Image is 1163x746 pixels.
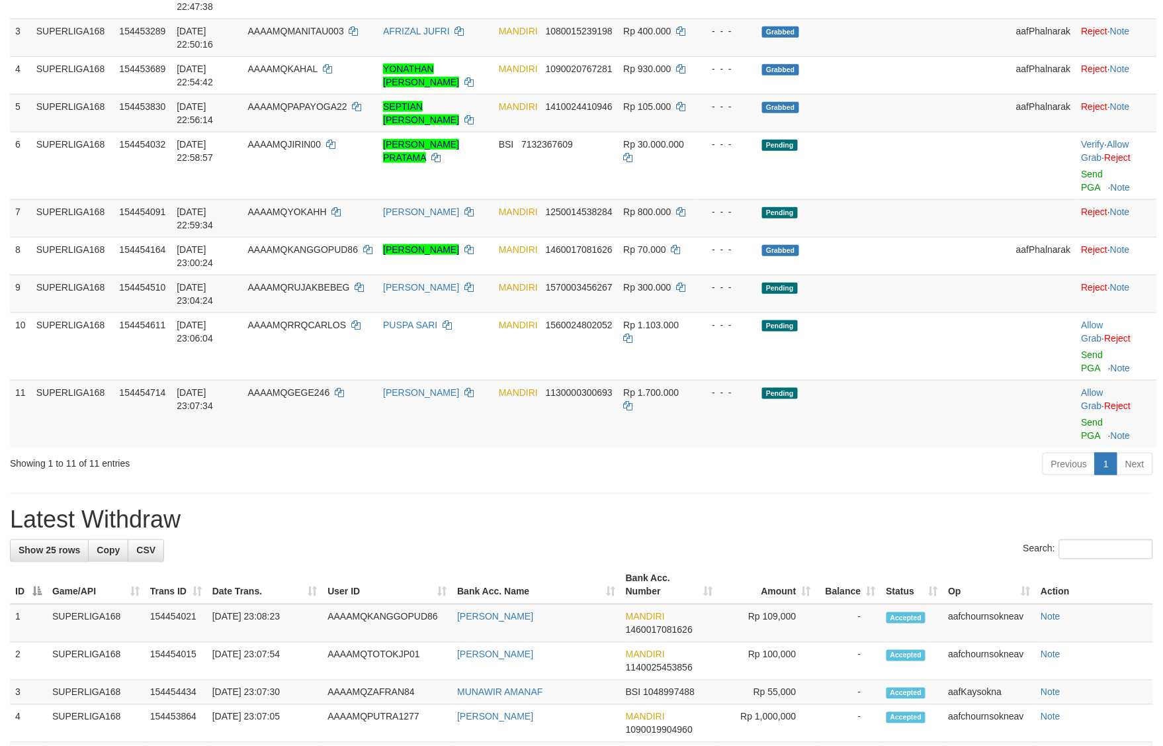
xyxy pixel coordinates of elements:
[177,26,213,50] span: [DATE] 22:50:16
[626,687,641,698] span: BSI
[643,687,695,698] span: Copy 1048997488 to clipboard
[626,725,693,735] span: Copy 1090019904960 to clipboard
[322,680,452,705] td: AAAAMQZAFRAN84
[177,387,213,411] span: [DATE] 23:07:34
[499,320,538,330] span: MANDIRI
[499,101,538,112] span: MANDIRI
[701,100,752,113] div: - - -
[762,102,799,113] span: Grabbed
[47,680,145,705] td: SUPERLIGA168
[31,19,114,56] td: SUPERLIGA168
[816,705,881,743] td: -
[1105,400,1131,411] a: Reject
[31,237,114,275] td: SUPERLIGA168
[1023,539,1153,559] label: Search:
[1110,26,1130,36] a: Note
[383,64,459,87] a: YONATHAN [PERSON_NAME]
[457,712,533,722] a: [PERSON_NAME]
[207,705,323,743] td: [DATE] 23:07:05
[943,705,1036,743] td: aafchournsokneav
[47,643,145,680] td: SUPERLIGA168
[623,139,684,150] span: Rp 30.000.000
[623,244,666,255] span: Rp 70.000
[177,139,213,163] span: [DATE] 22:58:57
[499,207,538,217] span: MANDIRI
[177,207,213,230] span: [DATE] 22:59:34
[119,282,165,293] span: 154454510
[177,282,213,306] span: [DATE] 23:04:24
[1105,333,1131,344] a: Reject
[248,101,347,112] span: AAAAMQPAPAYOGA22
[623,101,671,112] span: Rp 105.000
[1041,712,1060,722] a: Note
[626,625,693,635] span: Copy 1460017081626 to clipboard
[1059,539,1153,559] input: Search:
[322,643,452,680] td: AAAAMQTOTOKJP01
[10,705,47,743] td: 4
[10,237,31,275] td: 8
[499,64,538,74] span: MANDIRI
[145,643,207,680] td: 154454015
[322,705,452,743] td: AAAAMQPUTRA1277
[886,612,926,624] span: Accepted
[546,101,613,112] span: Copy 1410024410946 to clipboard
[322,567,452,604] th: User ID: activate to sort column ascending
[701,138,752,151] div: - - -
[621,567,718,604] th: Bank Acc. Number: activate to sort column ascending
[1011,237,1076,275] td: aafPhalnarak
[1076,380,1157,447] td: ·
[10,643,47,680] td: 2
[10,604,47,643] td: 1
[248,64,318,74] span: AAAAMQKAHAL
[762,245,799,256] span: Grabbed
[762,207,798,218] span: Pending
[718,604,816,643] td: Rp 109,000
[762,320,798,332] span: Pending
[383,101,459,125] a: SEPTIAN [PERSON_NAME]
[626,649,665,660] span: MANDIRI
[177,244,213,268] span: [DATE] 23:00:24
[1111,363,1131,373] a: Note
[1011,56,1076,94] td: aafPhalnarak
[457,612,533,622] a: [PERSON_NAME]
[145,567,207,604] th: Trans ID: activate to sort column ascending
[718,680,816,705] td: Rp 55,000
[1095,453,1117,475] a: 1
[10,451,475,470] div: Showing 1 to 11 of 11 entries
[207,604,323,643] td: [DATE] 23:08:23
[943,643,1036,680] td: aafchournsokneav
[626,612,665,622] span: MANDIRI
[623,64,671,74] span: Rp 930.000
[623,282,671,293] span: Rp 300.000
[1110,64,1130,74] a: Note
[546,282,613,293] span: Copy 1570003456267 to clipboard
[623,26,671,36] span: Rp 400.000
[452,567,621,604] th: Bank Acc. Name: activate to sort column ascending
[1082,169,1103,193] a: Send PGA
[145,705,207,743] td: 154453864
[119,207,165,217] span: 154454091
[701,281,752,294] div: - - -
[718,567,816,604] th: Amount: activate to sort column ascending
[499,139,514,150] span: BSI
[1082,64,1108,74] a: Reject
[762,26,799,38] span: Grabbed
[623,320,679,330] span: Rp 1.103.000
[1043,453,1096,475] a: Previous
[248,139,321,150] span: AAAAMQJIRIN00
[119,139,165,150] span: 154454032
[1105,152,1131,163] a: Reject
[1082,282,1108,293] a: Reject
[1111,430,1131,441] a: Note
[881,567,943,604] th: Status: activate to sort column ascending
[1117,453,1153,475] a: Next
[1035,567,1153,604] th: Action
[383,26,450,36] a: AFRIZAL JUFRI
[1082,207,1108,217] a: Reject
[31,275,114,312] td: SUPERLIGA168
[1082,139,1105,150] a: Verify
[701,386,752,399] div: - - -
[383,244,459,255] a: [PERSON_NAME]
[47,567,145,604] th: Game/API: activate to sort column ascending
[128,539,164,562] a: CSV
